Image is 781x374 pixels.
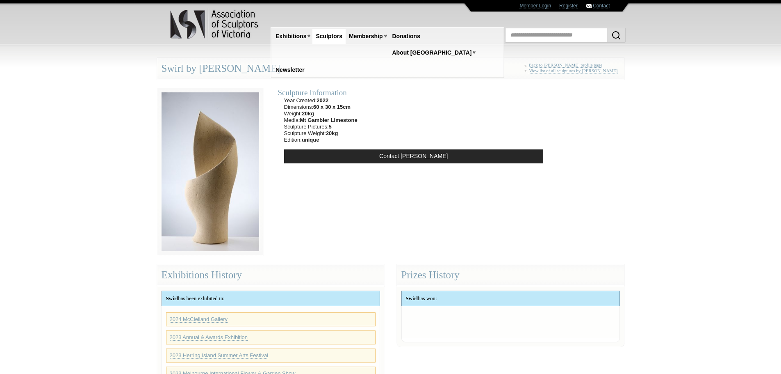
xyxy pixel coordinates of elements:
div: Sculpture Information [278,88,549,97]
strong: Swirl [166,295,178,301]
strong: unique [302,137,319,143]
li: Weight: [284,110,357,117]
div: has been exhibited in: [162,291,380,306]
a: Contact [PERSON_NAME] [284,149,543,163]
a: Sculptors [312,29,346,44]
li: Dimensions: [284,104,357,110]
a: Member Login [519,3,551,9]
li: Media: [284,117,357,124]
a: Newsletter [272,62,308,78]
strong: 5 [329,124,332,130]
strong: 20kg [302,110,314,117]
li: Sculpture Weight: [284,130,357,137]
img: logo.png [170,8,260,41]
img: Contact ASV [586,4,592,8]
li: Year Created: [284,97,357,104]
a: Donations [389,29,424,44]
a: 2024 McClelland Gallery [170,316,228,323]
div: Prizes History [397,264,624,286]
img: 04-02__medium.jpg [157,88,264,256]
div: Exhibitions History [157,264,385,286]
a: Register [559,3,578,9]
li: Sculpture Pictures: [284,124,357,130]
strong: 60 x 30 x 15cm [313,104,351,110]
a: Contact [593,3,610,9]
div: Swirl by [PERSON_NAME] [157,58,624,80]
a: Back to [PERSON_NAME] profile page [529,62,603,68]
a: View list of all sculptures by [PERSON_NAME] [529,68,617,73]
strong: 2022 [316,97,328,103]
strong: 20kg [326,130,338,136]
img: Search [611,30,621,40]
a: 2023 Annual & Awards Exhibition [170,334,248,341]
strong: Mt Gambier Limestone [300,117,357,123]
div: « + [524,62,620,77]
li: Edition: [284,137,357,143]
a: Membership [346,29,386,44]
div: has won: [402,291,619,306]
a: Exhibitions [272,29,310,44]
strong: Swirl [406,295,418,301]
a: About [GEOGRAPHIC_DATA] [389,45,475,60]
a: 2023 Herring Island Summer Arts Festival [170,352,269,359]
